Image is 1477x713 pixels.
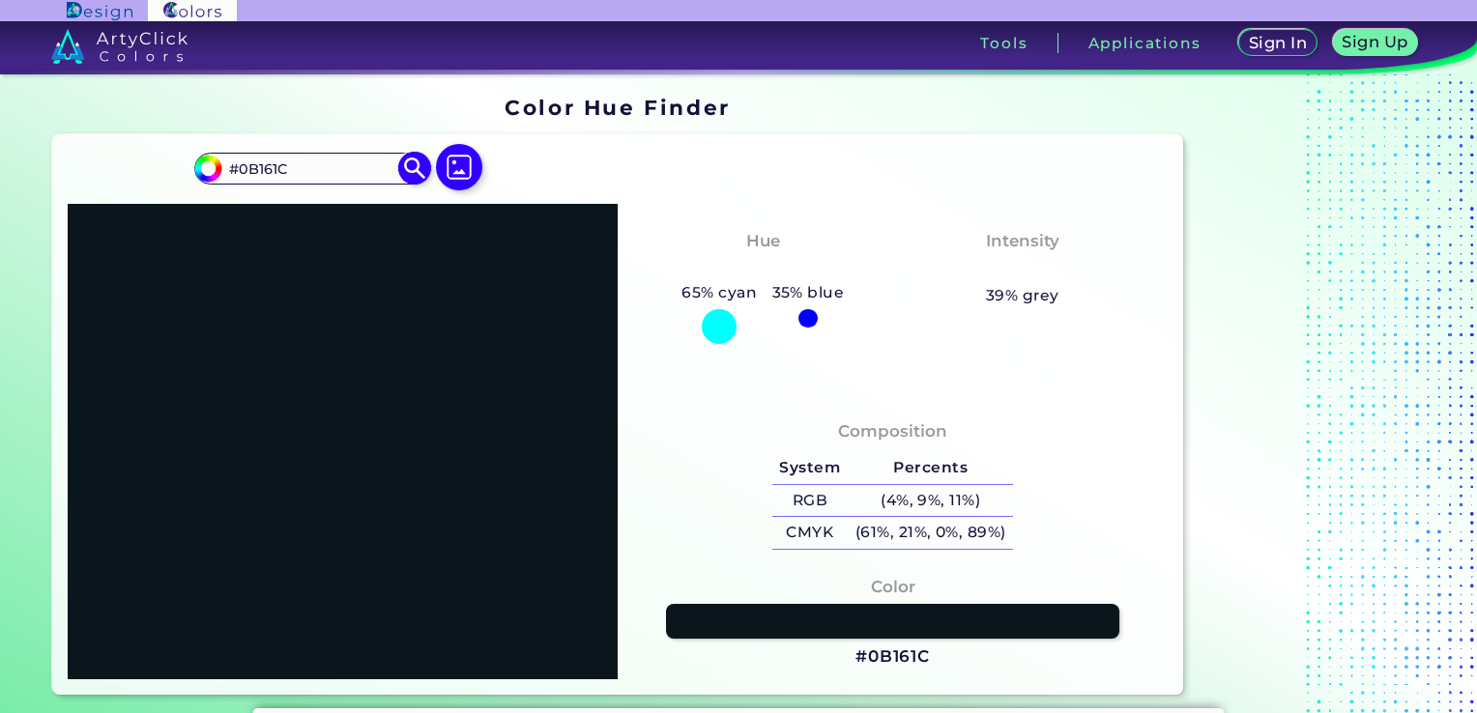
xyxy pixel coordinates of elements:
[980,36,1028,50] h3: Tools
[221,156,401,182] input: type color..
[765,280,852,305] h5: 35% blue
[1191,89,1433,703] iframe: Advertisement
[1342,34,1408,50] h5: Sign Up
[1249,35,1308,51] h5: Sign In
[1333,29,1418,56] a: Sign Up
[986,283,1059,308] h5: 39% grey
[848,485,1013,517] h5: (4%, 9%, 11%)
[977,257,1068,280] h3: Medium
[746,227,780,255] h4: Hue
[1088,36,1202,50] h3: Applications
[848,452,1013,484] h5: Percents
[772,485,848,517] h5: RGB
[772,517,848,549] h5: CMYK
[505,93,730,122] h1: Color Hue Finder
[986,227,1059,255] h4: Intensity
[436,144,482,190] img: icon picture
[871,573,915,601] h4: Color
[772,452,848,484] h5: System
[838,417,947,445] h4: Composition
[855,645,930,669] h3: #0B161C
[398,152,432,185] img: icon search
[700,257,825,280] h3: Bluish Cyan
[675,280,765,305] h5: 65% cyan
[848,517,1013,549] h5: (61%, 21%, 0%, 89%)
[67,2,131,20] img: ArtyClick Design logo
[1238,29,1318,56] a: Sign In
[51,29,188,64] img: logo_artyclick_colors_white.svg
